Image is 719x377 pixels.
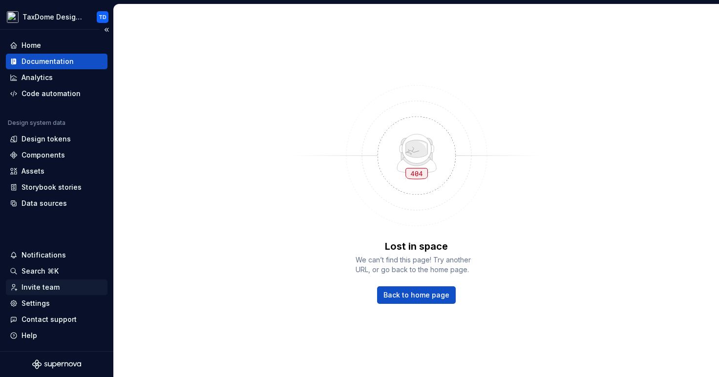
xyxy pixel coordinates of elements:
div: Design system data [8,119,65,127]
a: Assets [6,163,107,179]
button: Notifications [6,247,107,263]
button: Help [6,328,107,343]
button: Search ⌘K [6,263,107,279]
a: Settings [6,296,107,311]
span: We can’t find this page! Try another URL, or go back to the home page. [356,255,478,275]
a: Data sources [6,196,107,211]
a: Storybook stories [6,179,107,195]
div: Invite team [21,282,60,292]
a: Back to home page [377,286,456,304]
div: Components [21,150,65,160]
a: Documentation [6,54,107,69]
div: TD [99,13,106,21]
div: Documentation [21,57,74,66]
button: TaxDome Design SystemTD [2,6,111,27]
div: Data sources [21,198,67,208]
a: Analytics [6,70,107,85]
svg: Supernova Logo [32,359,81,369]
div: Help [21,331,37,340]
button: Collapse sidebar [100,23,113,37]
div: Assets [21,166,44,176]
a: Home [6,38,107,53]
a: Design tokens [6,131,107,147]
div: Contact support [21,315,77,324]
span: Back to home page [383,290,449,300]
div: Code automation [21,89,81,99]
div: Storybook stories [21,182,82,192]
button: Contact support [6,312,107,327]
a: Code automation [6,86,107,101]
div: Analytics [21,73,53,82]
div: TaxDome Design System [22,12,85,22]
p: Lost in space [385,239,448,253]
div: Search ⌘K [21,266,59,276]
a: Invite team [6,279,107,295]
div: Home [21,40,41,50]
div: Design tokens [21,134,71,144]
div: Notifications [21,250,66,260]
a: Components [6,147,107,163]
div: Settings [21,298,50,308]
img: da704ea1-22e8-46cf-95f8-d9f462a55abe.png [7,11,19,23]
